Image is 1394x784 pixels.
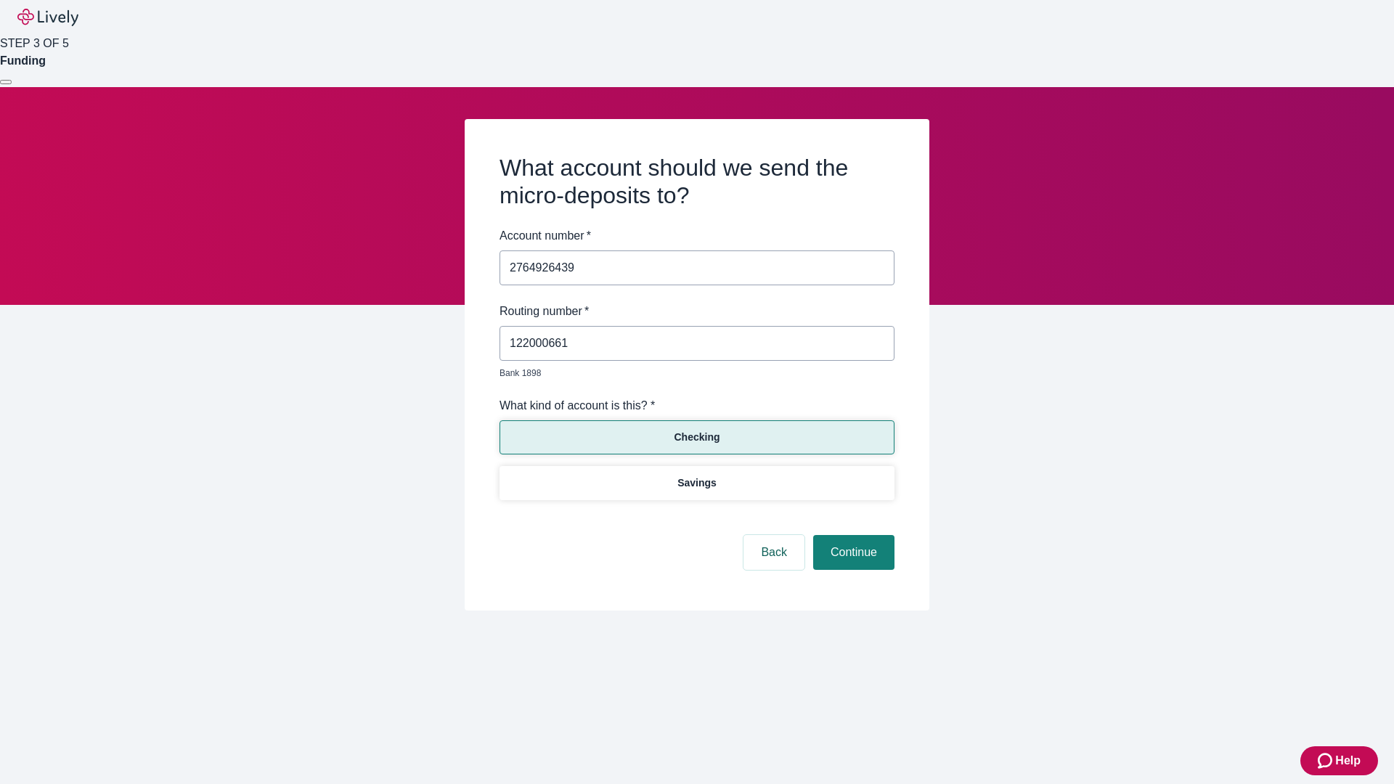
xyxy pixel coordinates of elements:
label: What kind of account is this? * [500,397,655,415]
button: Checking [500,420,894,454]
button: Back [743,535,804,570]
p: Savings [677,475,717,491]
p: Bank 1898 [500,367,884,380]
h2: What account should we send the micro-deposits to? [500,154,894,210]
button: Zendesk support iconHelp [1300,746,1378,775]
button: Savings [500,466,894,500]
svg: Zendesk support icon [1318,752,1335,769]
button: Continue [813,535,894,570]
label: Account number [500,227,591,245]
label: Routing number [500,303,589,320]
img: Lively [17,9,78,26]
p: Checking [674,430,720,445]
span: Help [1335,752,1361,769]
